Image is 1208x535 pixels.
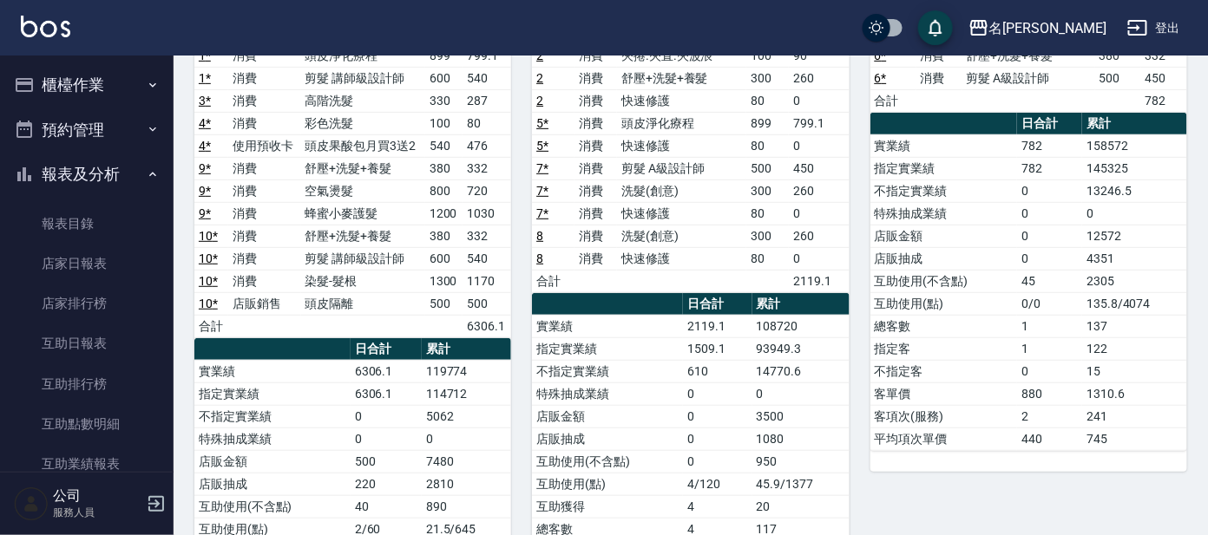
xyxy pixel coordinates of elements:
td: 332 [1141,44,1187,67]
td: 500 [425,292,463,315]
td: 洗髮(創意) [617,225,746,247]
td: 消費 [916,67,962,89]
td: 80 [746,247,789,270]
td: 消費 [574,202,617,225]
a: 2 [536,94,543,108]
td: 720 [463,179,511,202]
p: 服務人員 [53,505,141,520]
td: 6306.1 [351,382,422,405]
td: 1509.1 [683,337,752,360]
td: 380 [425,225,463,247]
a: 店家排行榜 [7,284,167,323]
td: 消費 [574,179,617,202]
td: 2 [1017,405,1082,427]
td: 0 [683,382,752,405]
td: 消費 [574,89,617,112]
td: 600 [425,67,463,89]
td: 不指定實業績 [194,405,351,427]
td: 540 [463,67,511,89]
td: 0 [789,89,849,112]
td: 40 [351,495,422,518]
td: 114712 [422,382,511,405]
td: 300 [746,67,789,89]
td: 300 [746,179,789,202]
td: 260 [789,225,849,247]
td: 330 [425,89,463,112]
th: 累計 [752,293,850,316]
td: 500 [351,450,422,473]
th: 日合計 [351,338,422,361]
td: 店販銷售 [228,292,300,315]
td: 476 [463,134,511,157]
img: Logo [21,16,70,37]
a: 2 [536,71,543,85]
td: 15 [1082,360,1187,382]
td: 實業績 [194,360,351,382]
td: 782 [1017,134,1082,157]
td: 快速修護 [617,89,746,112]
td: 600 [425,247,463,270]
td: 互助使用(點) [532,473,683,495]
button: 預約管理 [7,108,167,153]
td: 頭皮果酸包月買3送2 [301,134,425,157]
td: 消費 [574,112,617,134]
a: 互助排行榜 [7,364,167,404]
td: 剪髮 講師級設計師 [301,247,425,270]
td: 93949.3 [752,337,850,360]
td: 實業績 [532,315,683,337]
td: 122 [1082,337,1187,360]
td: 消費 [574,134,617,157]
td: 店販金額 [194,450,351,473]
td: 消費 [574,225,617,247]
td: 0 [683,405,752,427]
td: 158572 [1082,134,1187,157]
td: 店販抽成 [194,473,351,495]
td: 消費 [228,179,300,202]
td: 90 [789,44,849,67]
td: 店販抽成 [532,427,683,450]
a: 互助日報表 [7,323,167,363]
td: 0 [789,202,849,225]
td: 950 [752,450,850,473]
td: 消費 [228,89,300,112]
td: 店販抽成 [870,247,1018,270]
td: 4 [683,495,752,518]
td: 4/120 [683,473,752,495]
td: 380 [425,157,463,179]
td: 782 [1017,157,1082,179]
td: 137 [1082,315,1187,337]
td: 頭皮淨化療程 [301,44,425,67]
td: 店販金額 [870,225,1018,247]
td: 1080 [752,427,850,450]
td: 合計 [532,270,574,292]
td: 135.8/4074 [1082,292,1187,315]
td: 2119.1 [683,315,752,337]
td: 0 [1017,202,1082,225]
td: 899 [746,112,789,134]
td: 消費 [228,202,300,225]
td: 合計 [194,315,228,337]
td: 指定客 [870,337,1018,360]
td: 0 [351,427,422,450]
td: 0 [1082,202,1187,225]
td: 彩色洗髮 [301,112,425,134]
td: 1 [1017,315,1082,337]
td: 消費 [574,44,617,67]
td: 1 [1017,337,1082,360]
td: 不指定客 [870,360,1018,382]
td: 6306.1 [351,360,422,382]
td: 241 [1082,405,1187,427]
td: 14770.6 [752,360,850,382]
td: 消費 [574,67,617,89]
td: 客項次(服務) [870,405,1018,427]
td: 899 [425,44,463,67]
td: 舒壓+洗髮+養髮 [301,225,425,247]
td: 舒壓+洗髮+養髮 [301,157,425,179]
table: a dense table [870,23,1187,113]
td: 100 [425,112,463,134]
td: 1300 [425,270,463,292]
div: 名[PERSON_NAME] [989,17,1106,39]
td: 0 [683,450,752,473]
td: 332 [463,157,511,179]
td: 舒壓+洗髮+養髮 [962,44,1095,67]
